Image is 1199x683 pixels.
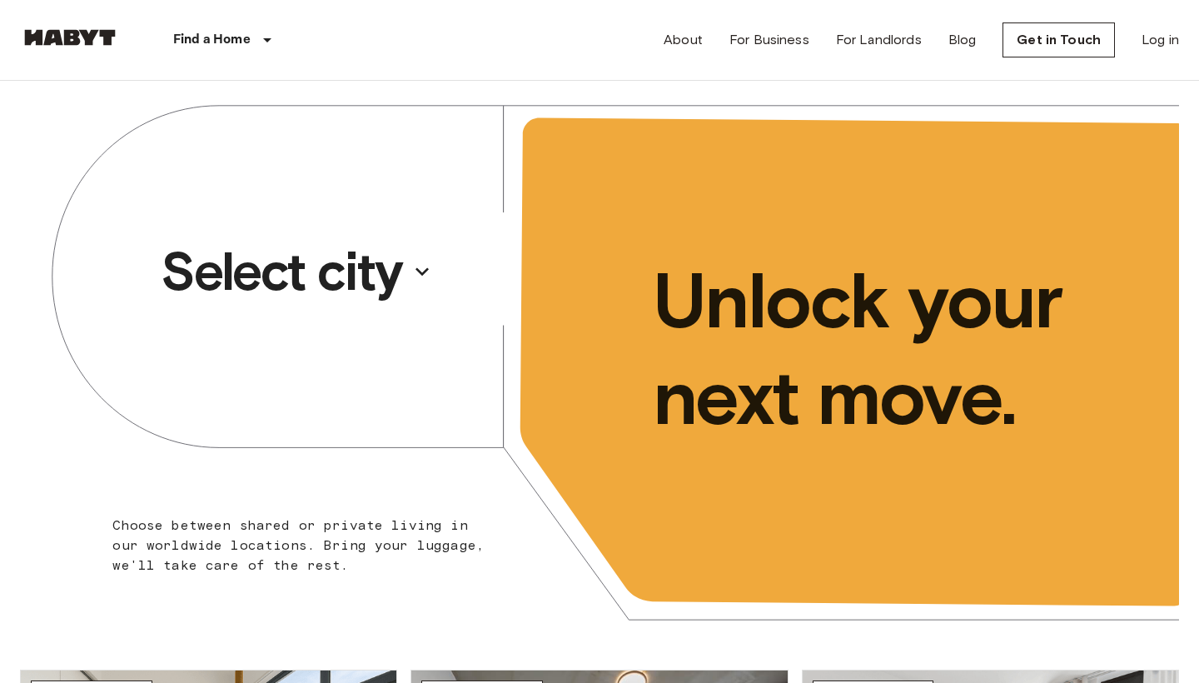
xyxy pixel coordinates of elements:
[112,516,495,576] p: Choose between shared or private living in our worldwide locations. Bring your luggage, we'll tak...
[173,30,251,50] p: Find a Home
[948,30,977,50] a: Blog
[1142,30,1179,50] a: Log in
[664,30,703,50] a: About
[836,30,922,50] a: For Landlords
[729,30,809,50] a: For Business
[1002,22,1115,57] a: Get in Touch
[161,238,402,305] p: Select city
[653,252,1152,446] p: Unlock your next move.
[20,29,120,46] img: Habyt
[154,233,439,310] button: Select city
